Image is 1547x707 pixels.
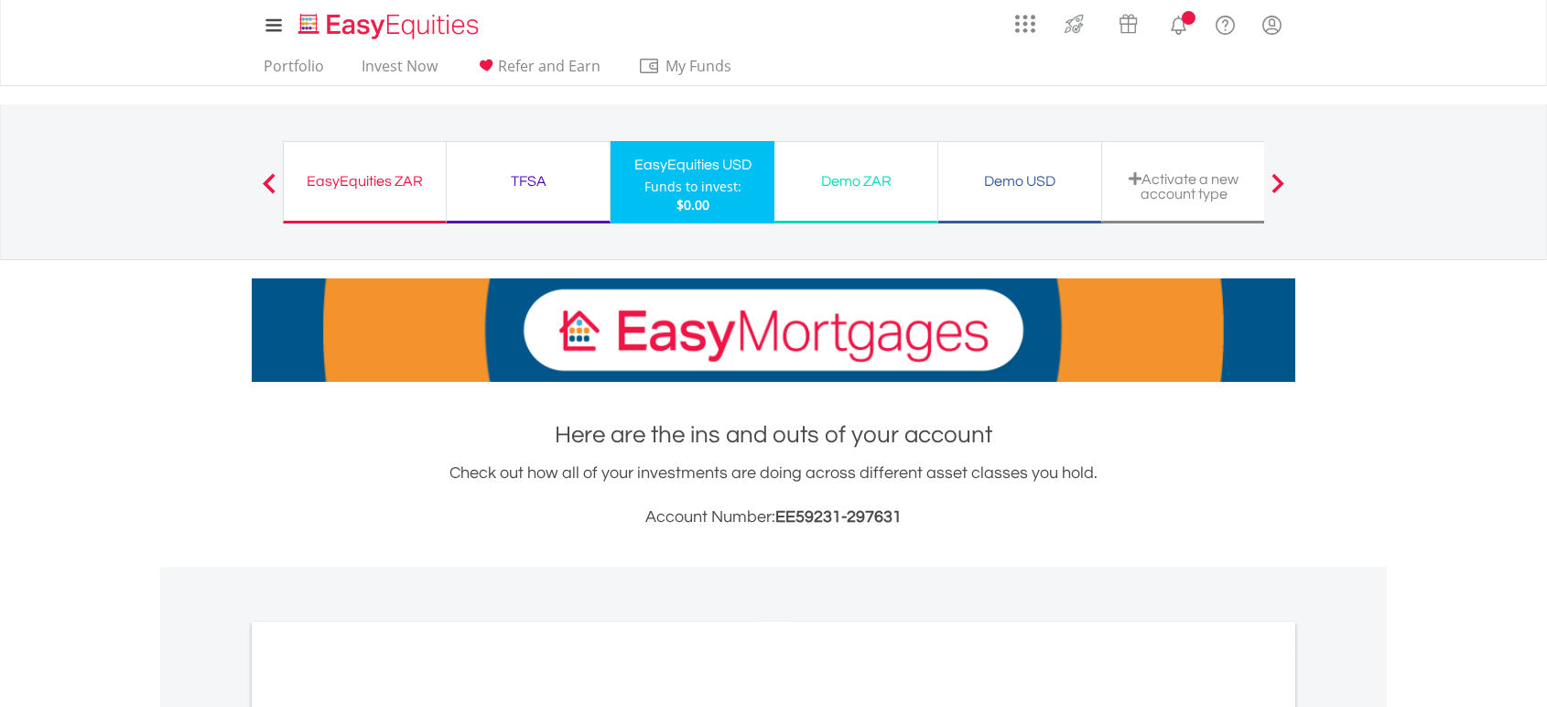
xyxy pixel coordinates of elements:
[295,169,435,194] div: EasyEquities ZAR
[785,169,926,194] div: Demo ZAR
[622,152,763,178] div: EasyEquities USD
[458,169,599,194] div: TFSA
[256,57,331,85] a: Portfolio
[252,278,1295,382] img: EasyMortage Promotion Banner
[1113,9,1143,38] img: vouchers-v2.svg
[252,461,1295,530] div: Check out how all of your investments are doing across different asset classes you hold.
[498,56,600,76] span: Refer and Earn
[252,419,1295,451] h1: Here are the ins and outs of your account
[291,5,486,41] a: Home page
[252,505,1295,530] h3: Account Number:
[295,11,486,41] img: EasyEquities_Logo.png
[1155,5,1202,41] a: Notifications
[949,169,1090,194] div: Demo USD
[644,178,741,196] div: Funds to invest:
[354,57,445,85] a: Invest Now
[1015,14,1035,34] img: grid-menu-icon.svg
[1113,171,1254,201] div: Activate a new account type
[638,54,758,78] span: My Funds
[1249,5,1295,45] a: My Profile
[775,508,902,526] span: EE59231-297631
[1003,5,1047,34] a: AppsGrid
[676,196,709,213] span: $0.00
[1202,5,1249,41] a: FAQ's and Support
[468,57,608,85] a: Refer and Earn
[1101,5,1155,38] a: Vouchers
[1059,9,1089,38] img: thrive-v2.svg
